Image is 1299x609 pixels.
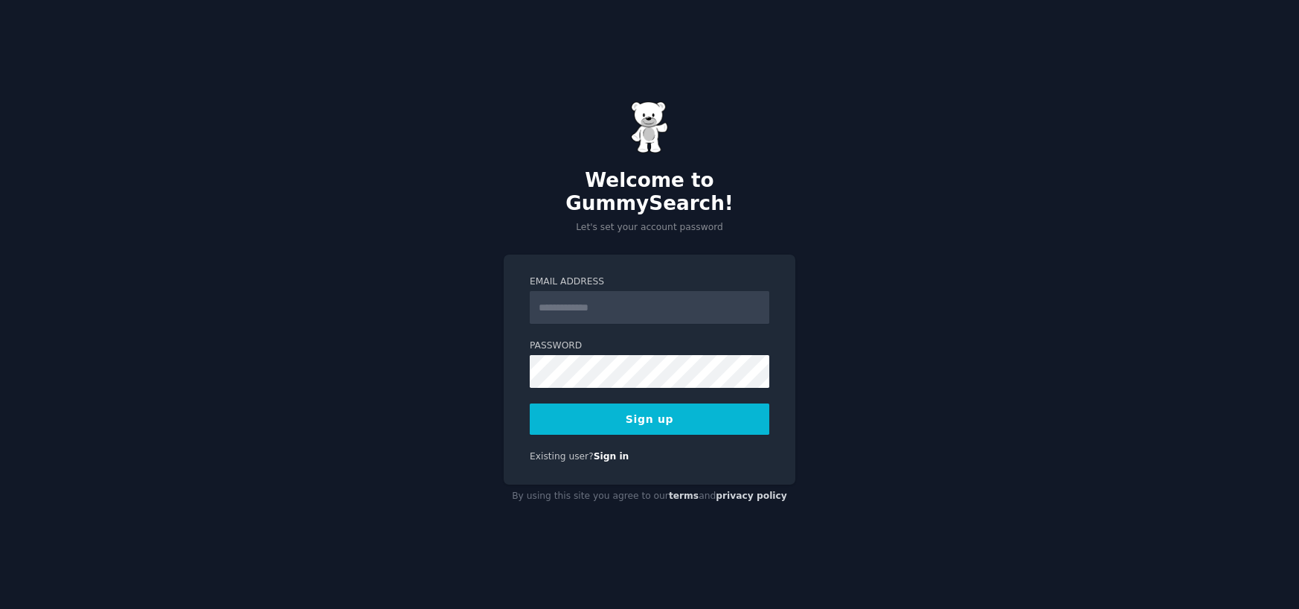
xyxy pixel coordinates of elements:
div: By using this site you agree to our and [504,485,795,508]
a: privacy policy [716,491,787,501]
label: Email Address [530,275,769,289]
a: Sign in [594,451,629,462]
a: terms [669,491,699,501]
button: Sign up [530,404,769,435]
h2: Welcome to GummySearch! [504,169,795,216]
span: Existing user? [530,451,594,462]
img: Gummy Bear [631,101,668,153]
label: Password [530,339,769,353]
p: Let's set your account password [504,221,795,235]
